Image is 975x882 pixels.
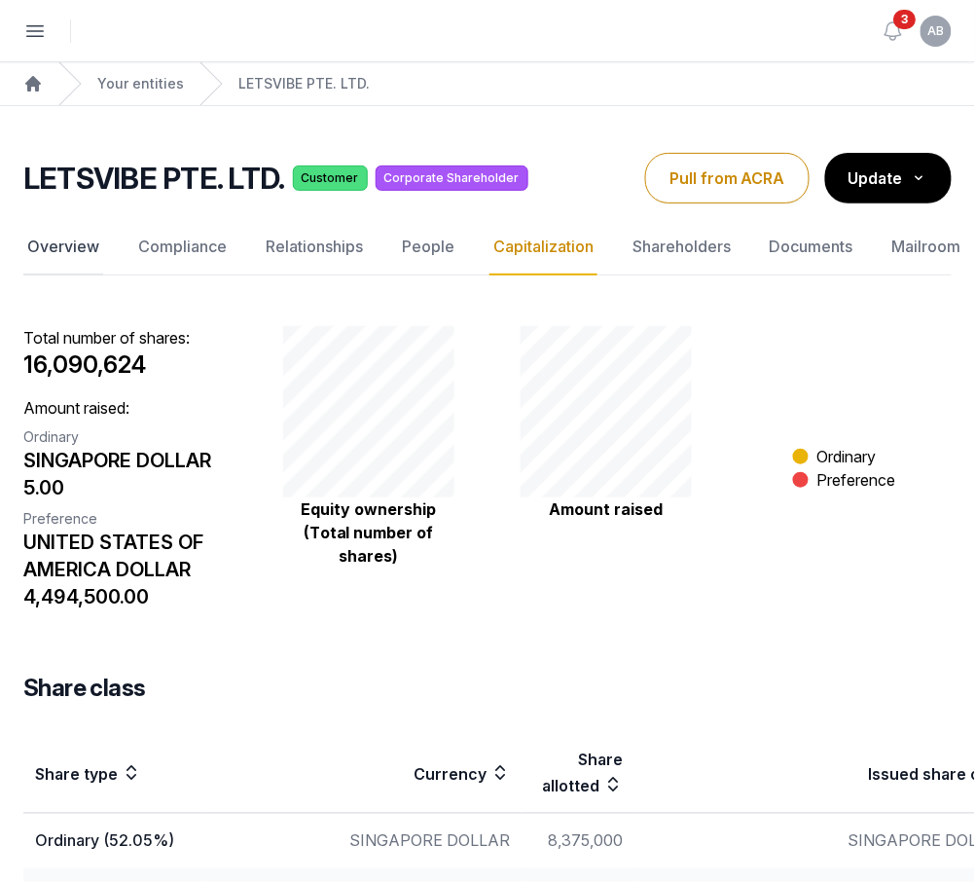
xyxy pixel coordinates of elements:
p: Equity ownership (Total number of shares) [283,497,454,568]
p: Amount raised: [23,396,238,610]
a: Documents [766,219,857,276]
div: SINGAPORE DOLLAR 5.00 [23,447,238,501]
th: Currency [202,735,522,814]
span: Corporate Shareholder [376,165,528,191]
span: Customer [293,165,368,191]
a: Your entities [97,74,184,93]
td: SINGAPORE DOLLAR [202,814,522,869]
button: Pull from ACRA [645,153,810,203]
th: Share type [23,735,202,814]
a: LETSVIBE PTE. LTD. [238,74,370,93]
div: UNITED STATES OF AMERICA DOLLAR 4,494,500.00 [23,529,238,610]
a: Overview [23,219,103,276]
div: Preference [23,509,238,529]
div: Ordinary (52.05%) [35,829,191,853]
button: AB [921,16,952,47]
span: AB [928,25,945,37]
span: Update [849,168,903,188]
h2: LETSVIBE PTE. LTD. [23,161,285,196]
button: Update [825,153,952,203]
nav: Tabs [23,219,952,276]
p: Amount raised [521,497,692,521]
h3: Share class [23,673,145,704]
a: Mailroom [888,219,965,276]
p: Total number of shares: [23,326,238,381]
a: People [398,219,458,276]
a: Capitalization [489,219,597,276]
li: Preference [793,468,895,492]
th: Share allotted [522,735,634,814]
li: Ordinary [793,445,895,468]
a: Shareholders [629,219,735,276]
td: 8,375,000 [522,814,634,869]
a: Relationships [262,219,367,276]
span: 16,090,624 [23,350,146,379]
div: Ordinary [23,427,238,447]
a: Compliance [134,219,231,276]
span: 3 [894,10,917,29]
